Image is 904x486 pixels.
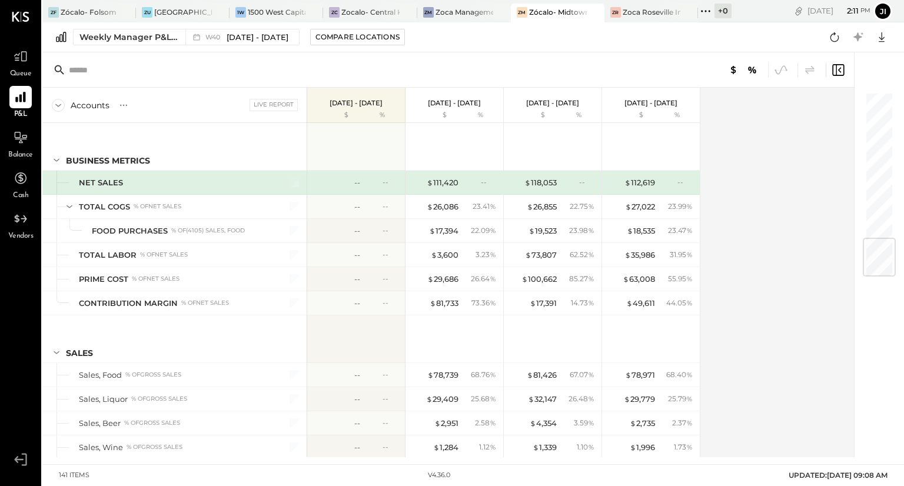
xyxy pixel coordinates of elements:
div: $ [608,111,655,120]
span: $ [626,298,633,308]
span: W40 [205,34,224,41]
p: [DATE] - [DATE] [624,99,677,107]
span: $ [527,370,533,380]
div: Zócalo- Midtown (Zoca Inc.) [529,7,587,17]
div: 25.79 [668,394,693,404]
div: % [658,111,696,120]
button: Compare Locations [310,29,405,45]
div: $ [510,111,557,120]
span: $ [427,370,434,380]
div: 112,619 [624,177,655,188]
div: v 4.36.0 [428,471,450,480]
div: -- [383,298,398,308]
div: 78,739 [427,370,458,381]
span: $ [630,418,636,428]
div: Zócalo- Folsom [61,7,117,17]
span: $ [434,418,441,428]
div: -- [579,177,594,187]
p: [DATE] - [DATE] [330,99,383,107]
span: % [686,442,693,451]
span: % [588,201,594,211]
span: % [686,298,693,307]
span: % [490,274,496,283]
div: Sales, Food [79,370,122,381]
div: 1500 West Capital LP [248,7,305,17]
div: 1,339 [533,442,557,453]
span: $ [431,250,437,259]
div: % of GROSS SALES [124,419,180,427]
div: 85.27 [569,274,594,284]
div: -- [354,298,360,309]
div: BUSINESS METRICS [66,155,150,167]
div: ZU [142,7,152,18]
div: 23.41 [473,201,496,212]
div: 22.75 [570,201,594,212]
div: 26.64 [471,274,496,284]
span: $ [426,394,433,404]
div: 29,409 [426,394,458,405]
span: $ [625,202,632,211]
span: % [588,274,594,283]
div: 29,779 [624,394,655,405]
div: 78,971 [625,370,655,381]
div: % of (4105) Sales, Food [171,227,245,235]
span: % [686,418,693,427]
div: 26,086 [427,201,458,212]
div: 68.76 [471,370,496,380]
div: 22.09 [471,225,496,236]
div: ZR [610,7,621,18]
div: -- [354,225,360,237]
span: $ [625,370,632,380]
div: -- [354,201,360,212]
div: 1.10 [577,442,594,452]
div: % of NET SALES [132,275,180,283]
span: % [588,298,594,307]
div: -- [354,249,360,261]
a: Cash [1,167,41,201]
a: P&L [1,86,41,120]
div: 73.36 [471,298,496,308]
span: % [588,225,594,235]
div: -- [354,177,360,188]
span: % [588,442,594,451]
span: $ [427,202,433,211]
span: $ [624,178,631,187]
div: -- [383,418,398,428]
div: $ [313,111,360,120]
div: [GEOGRAPHIC_DATA] [154,7,212,17]
div: 1,996 [630,442,655,453]
div: Zoca Management Services Inc [436,7,493,17]
div: 32,147 [528,394,557,405]
span: $ [521,274,528,284]
span: $ [624,394,630,404]
div: -- [354,274,360,285]
span: % [686,225,693,235]
div: 1.73 [674,442,693,452]
div: 1W [235,7,246,18]
div: 63,008 [623,274,655,285]
span: $ [627,226,633,235]
div: ZM [423,7,434,18]
div: -- [354,418,360,429]
div: 2,735 [630,418,655,429]
div: Zoca Roseville Inc. [623,7,680,17]
span: UPDATED: [DATE] 09:08 AM [789,471,888,480]
span: % [490,370,496,379]
span: % [490,201,496,211]
div: CONTRIBUTION MARGIN [79,298,178,309]
div: -- [354,370,360,381]
div: 14.73 [571,298,594,308]
div: 55.95 [668,274,693,284]
div: 35,986 [624,249,655,261]
div: 118,053 [524,177,557,188]
span: $ [528,394,534,404]
span: $ [527,202,533,211]
div: + 0 [714,4,732,18]
span: % [588,370,594,379]
span: % [490,418,496,427]
span: $ [427,178,433,187]
div: 67.07 [570,370,594,380]
span: Balance [8,150,33,161]
div: -- [383,442,398,452]
a: Vendors [1,208,41,242]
